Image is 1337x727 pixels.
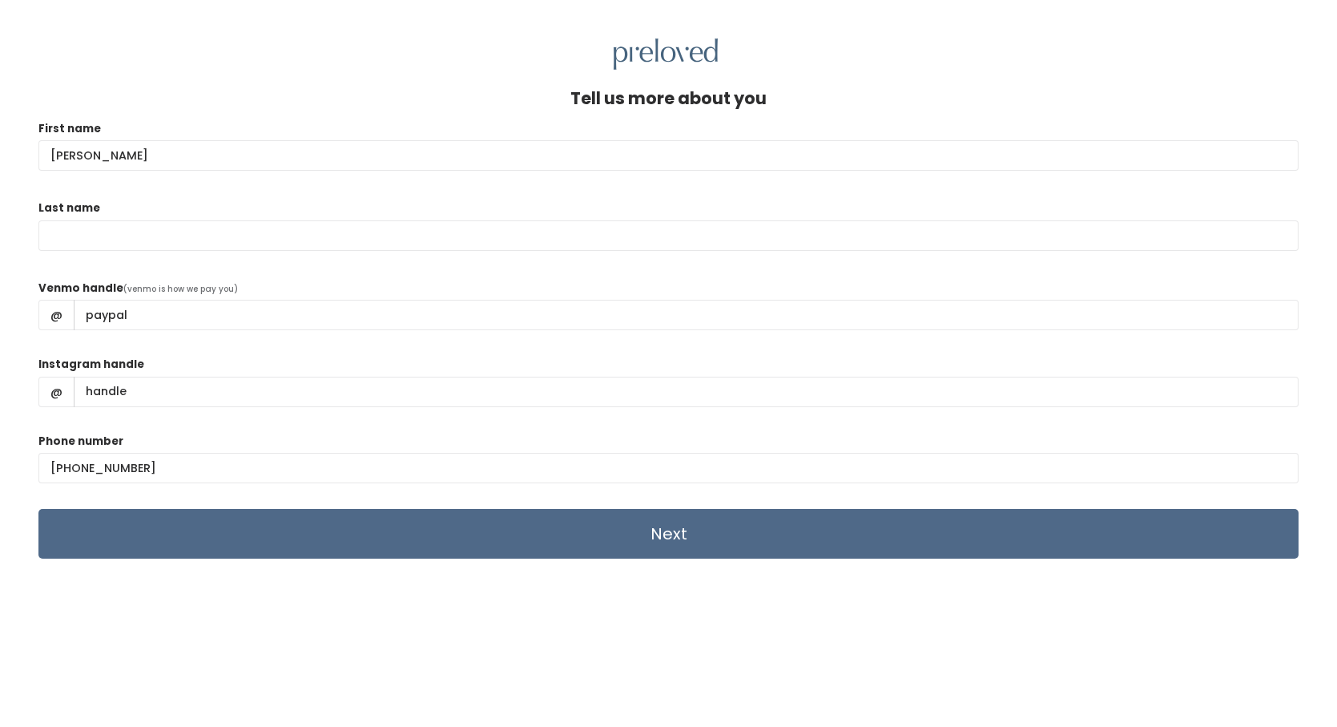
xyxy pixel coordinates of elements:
label: Venmo handle [38,281,123,297]
h4: Tell us more about you [570,89,767,107]
label: First name [38,121,101,137]
input: handle [74,300,1299,330]
label: Last name [38,200,100,216]
span: @ [38,377,75,407]
img: preloved logo [614,38,718,70]
input: handle [74,377,1299,407]
label: Phone number [38,434,123,450]
input: Next [38,509,1299,559]
span: @ [38,300,75,330]
input: (___) ___-____ [38,453,1299,483]
span: (venmo is how we pay you) [123,283,238,295]
label: Instagram handle [38,357,144,373]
